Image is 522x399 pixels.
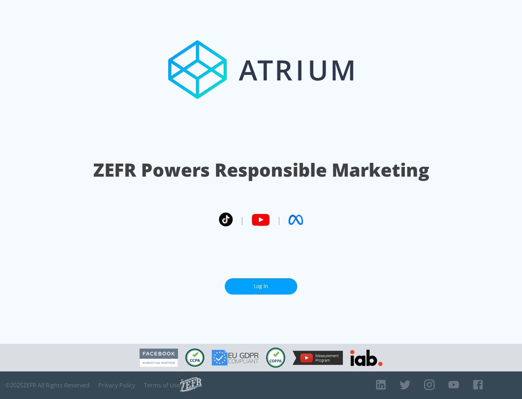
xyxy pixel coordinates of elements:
img: GDPR Compliant [212,350,259,366]
span: | [240,214,244,225]
a: Log In [225,278,297,295]
img: IAB [350,350,382,366]
span: | [277,214,281,225]
span: © 2025 ZEFR All Rights Reserved [5,382,90,389]
img: Facebook Marketing Partner [140,349,178,367]
img: CCPA Compliant [185,349,204,367]
img: COPPA Compliant [266,347,285,368]
img: YouTube Measurement Program [293,351,343,365]
a: Privacy Policy [98,382,135,389]
h1: ZEFR Powers Responsible Marketing [93,157,429,182]
a: Terms of Use [144,382,180,389]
